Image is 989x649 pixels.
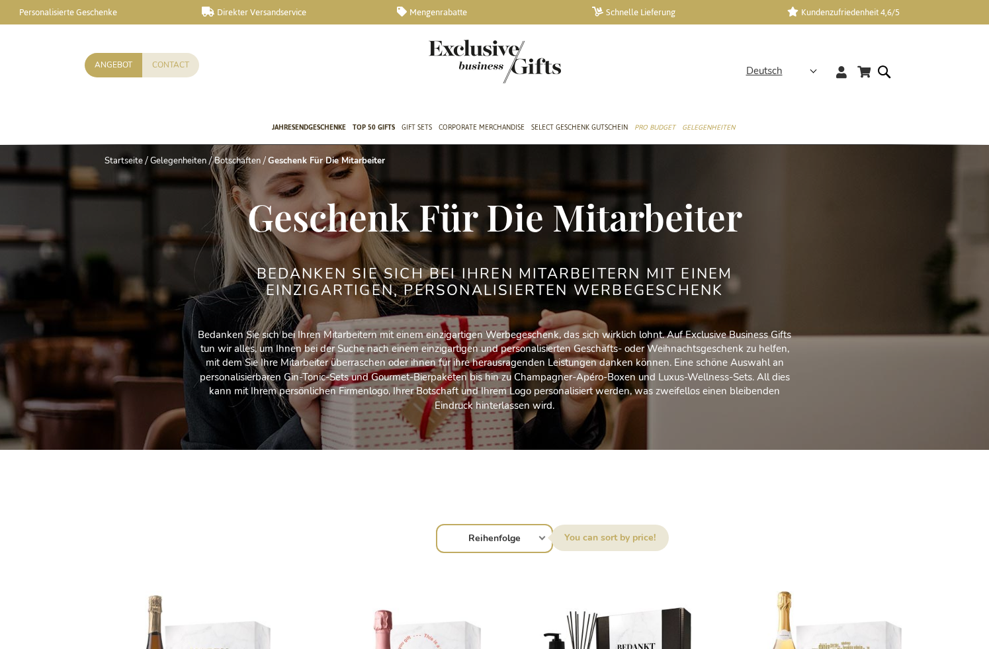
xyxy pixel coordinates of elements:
span: Corporate Merchandise [439,120,525,134]
a: Gift Sets [402,112,432,145]
a: Direkter Versandservice [202,7,376,18]
p: Bedanken Sie sich bei Ihren Mitarbeitern mit einem einzigartigen Werbegeschenk, das sich wirklich... [197,328,793,413]
span: Deutsch [746,64,783,79]
a: Mengenrabatte [397,7,571,18]
span: TOP 50 Gifts [353,120,395,134]
a: Personalisierte Geschenke [7,7,181,18]
a: Select Geschenk Gutschein [531,112,628,145]
a: Jahresendgeschenke [272,112,346,145]
h2: BEDANKEN SIE SICH BEI IHREN MITARBEITERN MIT EINEM EINZIGARTIGEN, PERSONALISIERTEN WERBEGESCHENK [247,266,743,298]
a: Angebot [85,53,142,77]
a: Gelegenheiten [682,112,735,145]
label: Sortieren nach [551,525,669,551]
a: store logo [429,40,495,83]
img: Exclusive Business gifts logo [429,40,561,83]
a: Schnelle Lieferung [592,7,766,18]
span: Pro Budget [634,120,675,134]
a: Pro Budget [634,112,675,145]
a: Botschaften [214,155,261,167]
span: Select Geschenk Gutschein [531,120,628,134]
a: Startseite [105,155,143,167]
strong: Geschenk Für Die Mitarbeiter [268,155,385,167]
a: Kundenzufriedenheit 4,6/5 [787,7,961,18]
span: Jahresendgeschenke [272,120,346,134]
span: Gelegenheiten [682,120,735,134]
a: Contact [142,53,199,77]
span: Geschenk Für Die Mitarbeiter [247,192,742,241]
a: TOP 50 Gifts [353,112,395,145]
a: Gelegenheiten [150,155,206,167]
span: Gift Sets [402,120,432,134]
a: Corporate Merchandise [439,112,525,145]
